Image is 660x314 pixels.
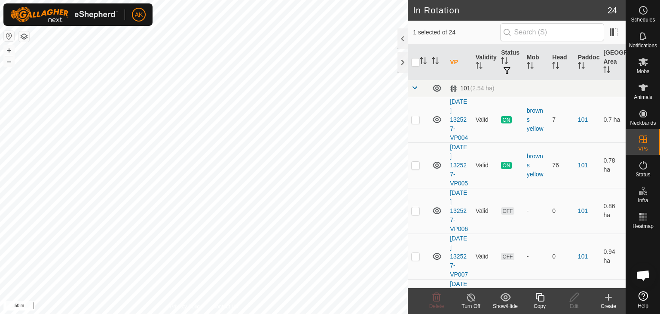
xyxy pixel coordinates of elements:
a: [DATE] 132527-VP005 [450,144,468,187]
span: OFF [501,253,514,260]
span: Neckbands [630,120,656,126]
span: OFF [501,207,514,215]
td: Valid [472,188,498,234]
span: 1 selected of 24 [413,28,500,37]
span: VPs [638,146,648,151]
div: Copy [522,302,557,310]
p-sorticon: Activate to sort [603,68,610,74]
th: Paddock [574,45,600,80]
th: Status [498,45,523,80]
h2: In Rotation [413,5,608,15]
div: browns yellow [527,106,546,133]
td: Valid [472,234,498,279]
a: 101 [578,116,588,123]
span: Notifications [629,43,657,48]
div: - [527,206,546,215]
div: Edit [557,302,591,310]
a: [DATE] 132527-VP007 [450,235,468,278]
p-sorticon: Activate to sort [578,63,585,70]
a: Privacy Policy [170,303,202,311]
p-sorticon: Activate to sort [432,58,439,65]
span: Delete [429,303,444,309]
a: 101 [578,207,588,214]
p-sorticon: Activate to sort [501,58,508,65]
div: Create [591,302,626,310]
td: 0 [549,234,574,279]
span: ON [501,162,511,169]
div: Show/Hide [488,302,522,310]
span: 24 [608,4,617,17]
span: (2.54 ha) [470,85,494,92]
td: Valid [472,142,498,188]
button: – [4,56,14,67]
td: 0.78 ha [600,142,626,188]
span: Mobs [637,69,649,74]
a: 101 [578,253,588,260]
img: Gallagher Logo [10,7,118,22]
div: - [527,252,546,261]
th: VP [446,45,472,80]
span: ON [501,116,511,123]
th: [GEOGRAPHIC_DATA] Area [600,45,626,80]
th: Head [549,45,574,80]
a: Contact Us [212,303,238,311]
td: 0.86 ha [600,188,626,234]
td: 0 [549,188,574,234]
span: AK [135,10,143,19]
span: Schedules [631,17,655,22]
span: Animals [634,95,652,100]
td: 0.94 ha [600,234,626,279]
a: [DATE] 132527-VP004 [450,98,468,141]
a: 101 [578,162,588,169]
td: 0.7 ha [600,97,626,142]
div: Turn Off [454,302,488,310]
p-sorticon: Activate to sort [420,58,427,65]
td: Valid [472,97,498,142]
p-sorticon: Activate to sort [527,63,534,70]
div: Open chat [630,262,656,288]
span: Infra [638,198,648,203]
button: Map Layers [19,31,29,42]
a: Help [626,288,660,312]
div: browns yellow [527,152,546,179]
a: [DATE] 132527-VP006 [450,189,468,232]
input: Search (S) [500,23,604,41]
th: Mob [523,45,549,80]
div: 101 [450,85,494,92]
span: Status [636,172,650,177]
button: Reset Map [4,31,14,41]
p-sorticon: Activate to sort [476,63,483,70]
p-sorticon: Activate to sort [552,63,559,70]
td: 7 [549,97,574,142]
span: Heatmap [632,224,654,229]
button: + [4,45,14,55]
span: Help [638,303,648,308]
th: Validity [472,45,498,80]
td: 76 [549,142,574,188]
